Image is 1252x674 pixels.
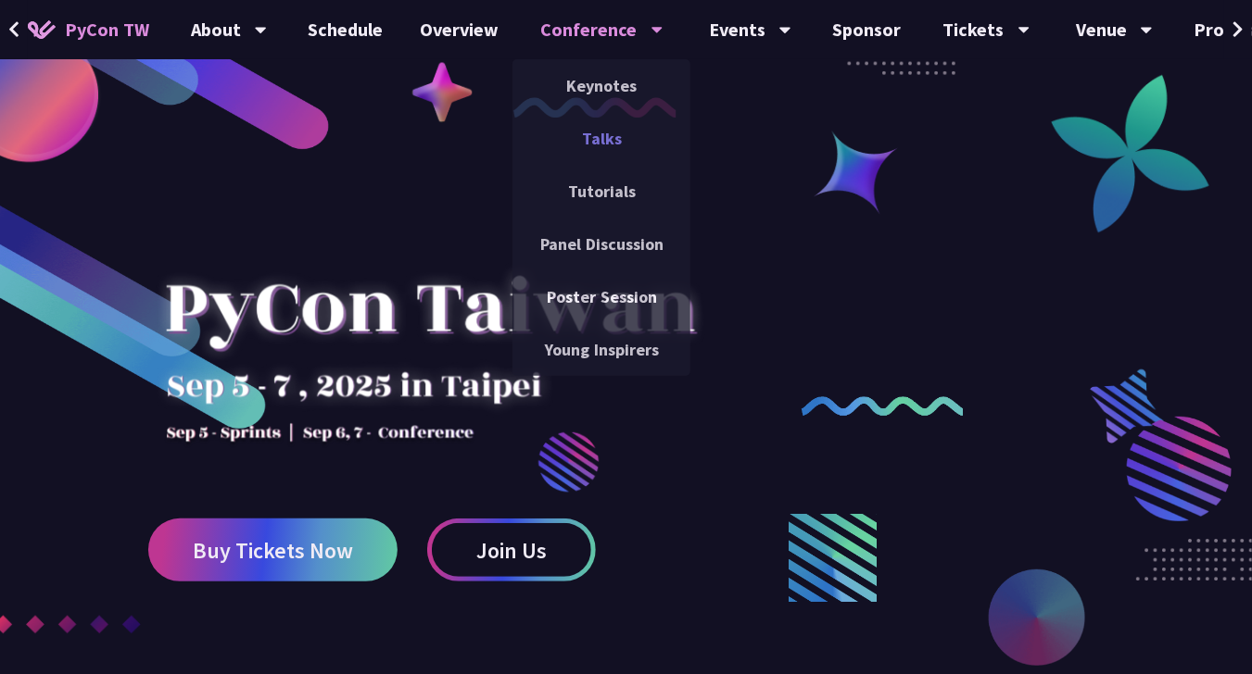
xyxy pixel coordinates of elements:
a: PyCon TW [9,6,168,53]
img: Home icon of PyCon TW 2025 [28,20,56,39]
span: Buy Tickets Now [193,539,353,562]
img: curly-2.e802c9f.png [802,396,965,417]
a: Poster Session [512,275,690,318]
a: Buy Tickets Now [148,518,398,581]
a: Young Inspirers [512,328,690,371]
span: PyCon TW [65,16,149,44]
a: Panel Discussion [512,222,690,266]
a: Tutorials [512,169,690,213]
a: Keynotes [512,64,690,107]
a: Join Us [427,518,596,581]
span: Join Us [476,539,547,562]
a: Talks [512,117,690,160]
